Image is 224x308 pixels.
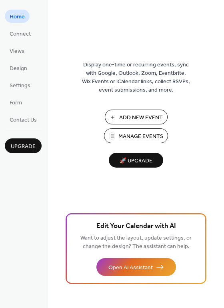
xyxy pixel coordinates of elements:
[104,128,168,143] button: Manage Events
[10,82,30,90] span: Settings
[10,64,27,73] span: Design
[118,132,163,141] span: Manage Events
[5,113,42,126] a: Contact Us
[82,61,190,94] span: Display one-time or recurring events, sync with Google, Outlook, Zoom, Eventbrite, Wix Events or ...
[5,138,42,153] button: Upgrade
[11,142,36,151] span: Upgrade
[5,61,32,74] a: Design
[105,110,168,124] button: Add New Event
[109,153,163,168] button: 🚀 Upgrade
[5,44,29,57] a: Views
[10,47,24,56] span: Views
[10,116,37,124] span: Contact Us
[5,78,35,92] a: Settings
[5,10,30,23] a: Home
[114,156,158,166] span: 🚀 Upgrade
[119,114,163,122] span: Add New Event
[10,30,31,38] span: Connect
[10,99,22,107] span: Form
[80,233,192,252] span: Want to adjust the layout, update settings, or change the design? The assistant can help.
[5,27,36,40] a: Connect
[96,221,176,232] span: Edit Your Calendar with AI
[10,13,25,21] span: Home
[5,96,27,109] a: Form
[108,264,153,272] span: Open AI Assistant
[96,258,176,276] button: Open AI Assistant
